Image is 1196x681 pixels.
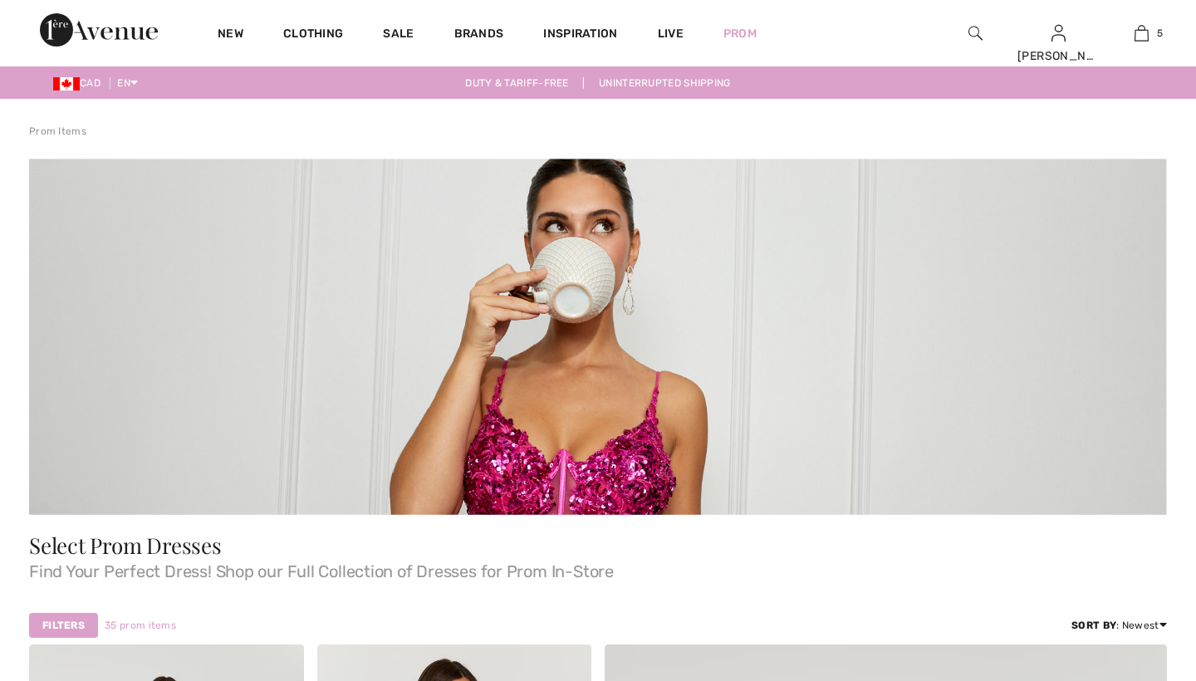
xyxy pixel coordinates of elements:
[29,125,86,137] a: Prom Items
[1071,618,1167,633] div: : Newest
[218,27,243,44] a: New
[105,618,176,633] span: 35 prom items
[1051,23,1066,43] img: My Info
[1135,23,1149,43] img: My Bag
[1100,23,1182,43] a: 5
[53,77,80,91] img: Canadian Dollar
[283,27,343,44] a: Clothing
[42,618,85,633] strong: Filters
[40,13,158,47] img: 1ère Avenue
[29,556,1167,580] span: Find Your Perfect Dress! Shop our Full Collection of Dresses for Prom In-Store
[1157,26,1163,41] span: 5
[1017,47,1099,65] div: [PERSON_NAME]
[117,77,138,89] span: EN
[723,25,757,42] a: Prom
[383,27,414,44] a: Sale
[53,77,107,89] span: CAD
[968,23,983,43] img: search the website
[1071,620,1116,631] strong: Sort By
[29,531,222,560] span: Select Prom Dresses
[1051,25,1066,41] a: Sign In
[658,25,684,42] a: Live
[454,27,504,44] a: Brands
[543,27,617,44] span: Inspiration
